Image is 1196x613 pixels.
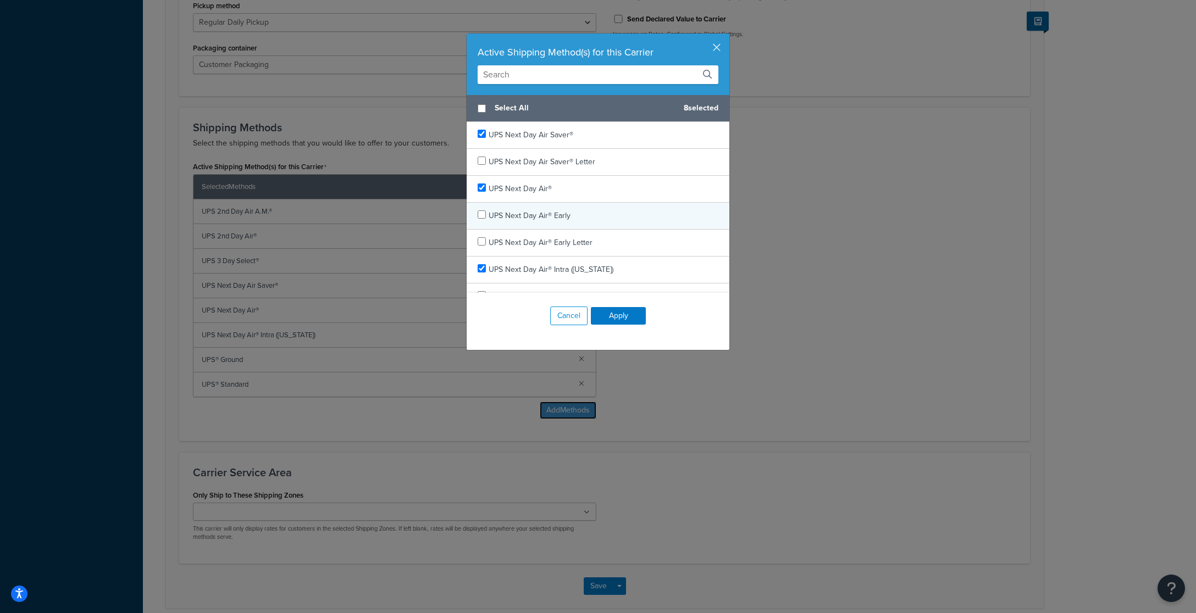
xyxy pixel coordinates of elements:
[489,237,593,248] span: UPS Next Day Air® Early Letter
[495,101,675,116] span: Select All
[489,210,571,221] span: UPS Next Day Air® Early
[478,65,718,84] input: Search
[467,95,729,122] div: 8 selected
[489,129,573,141] span: UPS Next Day Air Saver®
[489,156,595,168] span: UPS Next Day Air Saver® Letter
[489,264,613,275] span: UPS Next Day Air® Intra ([US_STATE])
[478,44,718,60] div: Active Shipping Method(s) for this Carrier
[550,306,588,325] button: Cancel
[591,307,646,325] button: Apply
[489,291,574,302] span: UPS Next Day Air® Letter
[489,183,552,194] span: UPS Next Day Air®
